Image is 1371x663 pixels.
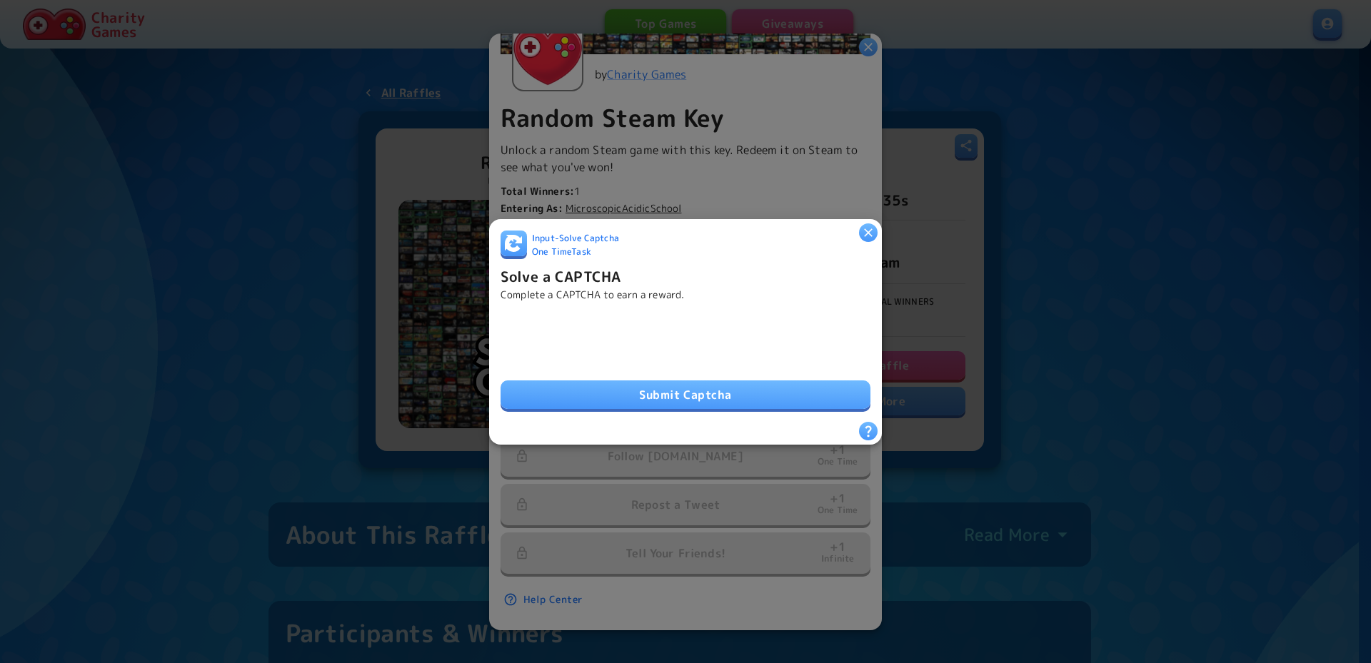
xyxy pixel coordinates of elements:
button: Submit Captcha [501,380,870,409]
iframe: reCAPTCHA [501,313,718,369]
span: One Time Task [532,246,591,259]
h6: Solve a CAPTCHA [501,264,621,287]
p: Complete a CAPTCHA to earn a reward. [501,287,684,301]
span: Input - Solve Captcha [532,232,619,246]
